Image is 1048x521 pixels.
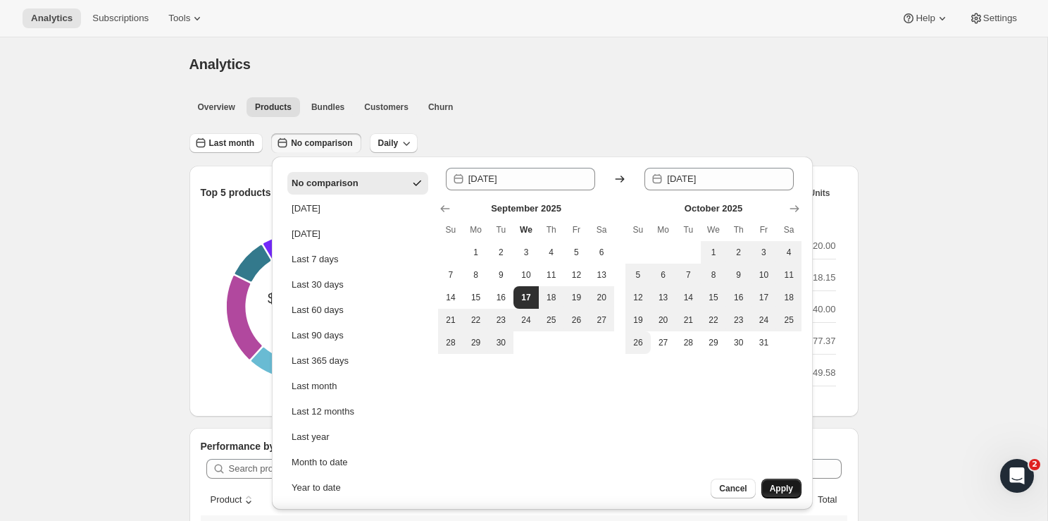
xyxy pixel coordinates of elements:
th: Tuesday [675,219,701,241]
button: Start of range Today Wednesday September 17 2025 [513,286,539,309]
span: 28 [444,337,458,348]
button: Last 365 days [287,350,428,372]
div: [DATE] [292,202,320,216]
button: Show previous month, August 2025 [435,199,455,219]
th: Friday [751,219,777,241]
button: Wednesday September 10 2025 [513,264,539,286]
button: Last month [189,133,263,153]
button: Friday September 26 2025 [564,309,589,331]
button: Analytics [23,8,81,28]
button: Tuesday October 7 2025 [675,264,701,286]
button: [DATE] [287,197,428,220]
input: Search products [229,459,842,479]
span: 5 [631,269,645,281]
span: Fr [757,224,771,235]
span: 11 [544,269,559,281]
button: Saturday October 4 2025 [776,241,801,264]
span: 10 [757,269,771,281]
span: 11 [782,269,796,281]
span: 5 [570,247,584,258]
button: Tuesday October 28 2025 [675,331,701,354]
button: Wednesday October 22 2025 [701,309,726,331]
span: Churn [428,102,453,113]
span: 2 [732,247,746,258]
span: 22 [706,314,720,326]
span: 22 [469,314,483,326]
th: Tuesday [488,219,513,241]
button: Tuesday October 14 2025 [675,286,701,309]
span: 10 [519,269,533,281]
button: Saturday October 25 2025 [776,309,801,331]
button: Apply [761,479,801,498]
span: Customers [364,102,408,113]
button: Daily [370,133,418,153]
span: 2 [1029,459,1040,470]
span: Analytics [189,56,251,72]
span: 14 [444,292,458,303]
button: Wednesday October 8 2025 [701,264,726,286]
span: 17 [757,292,771,303]
span: Cancel [719,483,747,494]
button: Friday September 19 2025 [564,286,589,309]
button: Last 60 days [287,299,428,321]
span: 13 [594,269,609,281]
button: Tuesday September 23 2025 [488,309,513,331]
span: 26 [570,314,584,326]
span: 21 [681,314,695,326]
button: Friday October 17 2025 [751,286,777,309]
span: Subscriptions [92,13,149,24]
span: 14 [681,292,695,303]
div: Last 365 days [292,354,349,368]
button: Sunday October 19 2025 [625,309,651,331]
button: Thursday September 25 2025 [539,309,564,331]
button: Friday September 12 2025 [564,264,589,286]
button: Monday September 1 2025 [463,241,489,264]
span: Tu [494,224,508,235]
span: 28 [681,337,695,348]
span: 20 [656,314,670,326]
span: 1 [706,247,720,258]
button: Wednesday October 15 2025 [701,286,726,309]
span: 31 [757,337,771,348]
button: Cancel [711,479,755,498]
button: Saturday October 18 2025 [776,286,801,309]
div: Year to date [292,481,341,495]
span: 2 [494,247,508,258]
button: Sunday October 5 2025 [625,264,651,286]
button: Sunday September 21 2025 [438,309,463,331]
span: 19 [570,292,584,303]
button: sort ascending byProduct [208,486,258,513]
span: 15 [469,292,483,303]
button: Friday September 5 2025 [564,241,589,264]
th: Monday [463,219,489,241]
span: 6 [594,247,609,258]
button: Friday October 24 2025 [751,309,777,331]
button: Thursday October 9 2025 [726,264,751,286]
button: Sunday September 28 2025 [438,331,463,354]
span: 4 [544,247,559,258]
button: Wednesday September 3 2025 [513,241,539,264]
span: 4 [782,247,796,258]
button: Monday October 20 2025 [651,309,676,331]
button: [DATE] [287,223,428,245]
span: Su [631,224,645,235]
button: Tuesday October 21 2025 [675,309,701,331]
button: Tuesday September 9 2025 [488,264,513,286]
span: 25 [782,314,796,326]
button: Thursday September 4 2025 [539,241,564,264]
span: 18 [782,292,796,303]
button: Friday October 31 2025 [751,331,777,354]
button: Last 7 days [287,248,428,271]
span: Sa [782,224,796,235]
span: 15 [706,292,720,303]
span: 24 [757,314,771,326]
span: We [519,224,533,235]
button: Last year [287,426,428,448]
div: Last month [292,379,337,393]
button: Wednesday October 29 2025 [701,331,726,354]
button: Settings [961,8,1025,28]
span: 1 [469,247,483,258]
button: Last 12 months [287,400,428,423]
span: Mo [469,224,483,235]
span: 6 [656,269,670,281]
